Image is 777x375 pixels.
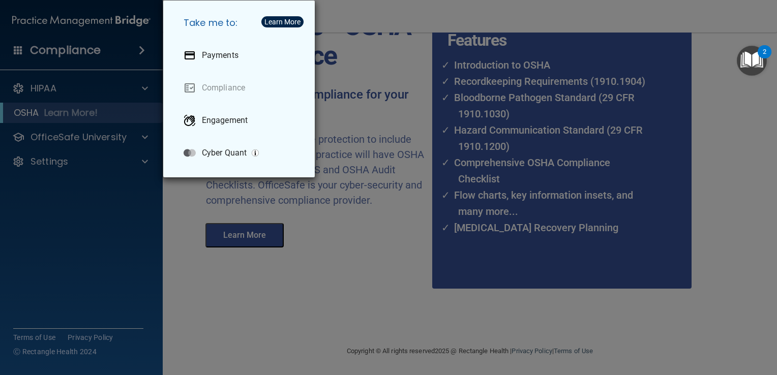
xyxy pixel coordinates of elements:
a: Engagement [175,106,307,135]
iframe: Drift Widget Chat Controller [726,306,765,345]
p: Engagement [202,115,248,126]
div: 2 [763,52,766,65]
p: Payments [202,50,238,60]
button: Learn More [261,16,304,27]
h5: Take me to: [175,9,307,37]
button: Open Resource Center, 2 new notifications [737,46,767,76]
div: Learn More [264,18,301,25]
a: Payments [175,41,307,70]
p: Cyber Quant [202,148,247,158]
a: Cyber Quant [175,139,307,167]
a: Compliance [175,74,307,102]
